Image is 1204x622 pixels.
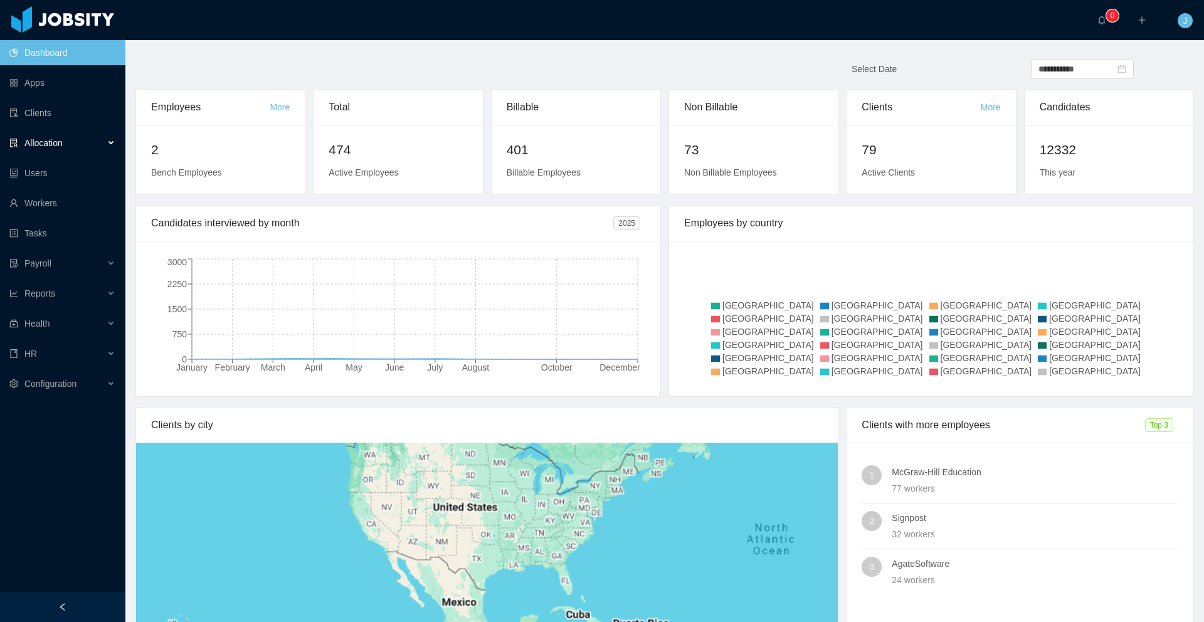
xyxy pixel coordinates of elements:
[261,362,285,372] tspan: March
[385,362,404,372] tspan: June
[329,140,467,160] h2: 474
[176,362,208,372] tspan: January
[9,379,18,388] i: icon: setting
[892,557,1178,571] h4: AgateSoftware
[892,465,1178,479] h4: McGraw-Hill Education
[892,573,1178,587] div: 24 workers
[892,511,1178,525] h4: Signpost
[1040,167,1076,177] span: This year
[832,340,923,350] span: [GEOGRAPHIC_DATA]
[1049,327,1141,337] span: [GEOGRAPHIC_DATA]
[613,216,640,230] span: 2025
[941,353,1032,363] span: [GEOGRAPHIC_DATA]
[329,90,467,125] div: Total
[507,90,645,125] div: Billable
[722,327,814,337] span: [GEOGRAPHIC_DATA]
[684,140,823,160] h2: 73
[862,90,980,125] div: Clients
[9,221,115,246] a: icon: profileTasks
[1040,90,1178,125] div: Candidates
[507,167,581,177] span: Billable Employees
[1049,340,1141,350] span: [GEOGRAPHIC_DATA]
[24,379,77,389] span: Configuration
[862,167,915,177] span: Active Clients
[9,191,115,216] a: icon: userWorkers
[869,465,874,485] span: 1
[427,362,443,372] tspan: July
[9,161,115,186] a: icon: robotUsers
[462,362,490,372] tspan: August
[9,319,18,328] i: icon: medicine-box
[305,362,322,372] tspan: April
[151,90,270,125] div: Employees
[892,482,1178,495] div: 77 workers
[24,349,37,359] span: HR
[24,258,51,268] span: Payroll
[1049,300,1141,310] span: [GEOGRAPHIC_DATA]
[852,64,897,74] span: Select Date
[722,353,814,363] span: [GEOGRAPHIC_DATA]
[892,527,1178,541] div: 32 workers
[182,354,187,364] tspan: 0
[832,300,923,310] span: [GEOGRAPHIC_DATA]
[9,349,18,358] i: icon: book
[832,314,923,324] span: [GEOGRAPHIC_DATA]
[981,102,1001,112] a: More
[24,138,63,148] span: Allocation
[151,206,613,241] div: Candidates interviewed by month
[1138,16,1146,24] i: icon: plus
[167,279,187,289] tspan: 2250
[862,140,1000,160] h2: 79
[1040,140,1178,160] h2: 12332
[9,40,115,65] a: icon: pie-chartDashboard
[722,366,814,376] span: [GEOGRAPHIC_DATA]
[167,304,187,314] tspan: 1500
[1097,16,1106,24] i: icon: bell
[9,100,115,125] a: icon: auditClients
[1145,418,1173,432] span: Top 3
[832,327,923,337] span: [GEOGRAPHIC_DATA]
[941,366,1032,376] span: [GEOGRAPHIC_DATA]
[722,340,814,350] span: [GEOGRAPHIC_DATA]
[941,327,1032,337] span: [GEOGRAPHIC_DATA]
[832,366,923,376] span: [GEOGRAPHIC_DATA]
[507,140,645,160] h2: 401
[941,300,1032,310] span: [GEOGRAPHIC_DATA]
[1049,366,1141,376] span: [GEOGRAPHIC_DATA]
[9,289,18,298] i: icon: line-chart
[1117,65,1126,73] i: icon: calendar
[270,102,290,112] a: More
[24,288,55,298] span: Reports
[832,353,923,363] span: [GEOGRAPHIC_DATA]
[151,408,823,443] div: Clients by city
[9,259,18,268] i: icon: file-protect
[684,206,1178,241] div: Employees by country
[869,557,874,577] span: 3
[1106,9,1119,22] sup: 0
[684,167,777,177] span: Non Billable Employees
[869,511,874,531] span: 2
[722,300,814,310] span: [GEOGRAPHIC_DATA]
[346,362,362,372] tspan: May
[541,362,573,372] tspan: October
[862,408,1144,443] div: Clients with more employees
[215,362,250,372] tspan: February
[151,167,222,177] span: Bench Employees
[167,257,187,267] tspan: 3000
[684,90,823,125] div: Non Billable
[9,139,18,147] i: icon: solution
[599,362,640,372] tspan: December
[722,314,814,324] span: [GEOGRAPHIC_DATA]
[24,319,50,329] span: Health
[1183,13,1188,28] span: J
[1049,353,1141,363] span: [GEOGRAPHIC_DATA]
[329,167,398,177] span: Active Employees
[941,314,1032,324] span: [GEOGRAPHIC_DATA]
[172,329,187,339] tspan: 750
[9,70,115,95] a: icon: appstoreApps
[151,140,290,160] h2: 2
[941,340,1032,350] span: [GEOGRAPHIC_DATA]
[1049,314,1141,324] span: [GEOGRAPHIC_DATA]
